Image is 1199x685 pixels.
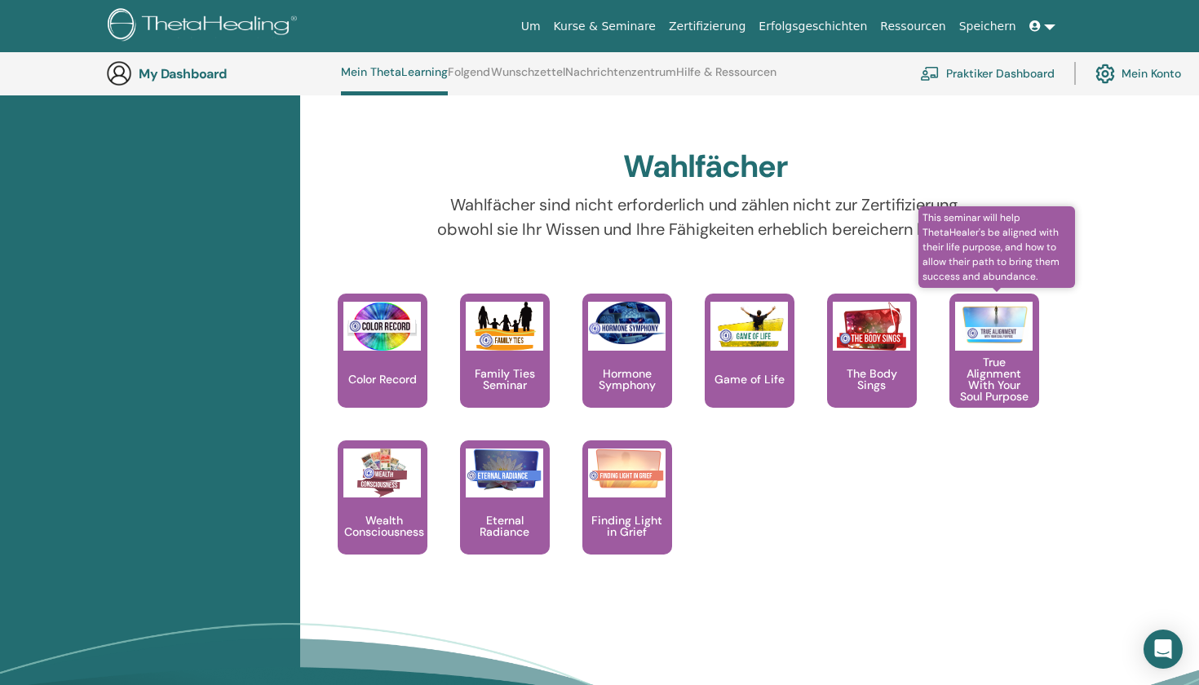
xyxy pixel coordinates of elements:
[466,449,543,492] img: Eternal Radiance
[547,11,662,42] a: Kurse & Seminare
[955,302,1033,346] img: True Alignment With Your Soul Purpose
[491,65,565,91] a: Wunschzettel
[705,294,794,440] a: Game of Life Game of Life
[752,11,874,42] a: Erfolgsgeschichten
[338,294,427,440] a: Color Record Color Record
[676,65,776,91] a: Hilfe & Ressourcen
[708,373,791,385] p: Game of Life
[106,60,132,86] img: generic-user-icon.jpg
[833,302,910,351] img: The Body Sings
[582,294,672,440] a: Hormone Symphony Hormone Symphony
[460,368,550,391] p: Family Ties Seminar
[874,11,952,42] a: Ressourcen
[588,302,666,345] img: Hormone Symphony
[662,11,752,42] a: Zertifizierung
[342,373,423,385] p: Color Record
[1144,630,1183,669] div: Open Intercom Messenger
[338,440,427,587] a: Wealth Consciousness Wealth Consciousness
[949,294,1039,440] a: This seminar will help ThetaHealer's be aligned with their life purpose, and how to allow their p...
[953,11,1023,42] a: Speichern
[582,515,672,537] p: Finding Light in Grief
[588,449,666,492] img: Finding Light in Grief
[466,302,543,351] img: Family Ties Seminar
[460,515,550,537] p: Eternal Radiance
[582,368,672,391] p: Hormone Symphony
[1095,55,1181,91] a: Mein Konto
[343,302,421,351] img: Color Record
[623,148,788,186] h2: Wahlfächer
[565,65,676,91] a: Nachrichtenzentrum
[827,368,917,391] p: The Body Sings
[343,449,421,497] img: Wealth Consciousness
[920,55,1055,91] a: Praktiker Dashboard
[1095,60,1115,87] img: cog.svg
[338,515,431,537] p: Wealth Consciousness
[949,356,1039,402] p: True Alignment With Your Soul Purpose
[920,66,940,81] img: chalkboard-teacher.svg
[108,8,303,45] img: logo.png
[433,192,978,241] p: Wahlfächer sind nicht erforderlich und zählen nicht zur Zertifizierung, obwohl sie Ihr Wissen und...
[460,294,550,440] a: Family Ties Seminar Family Ties Seminar
[341,65,448,95] a: Mein ThetaLearning
[460,440,550,587] a: Eternal Radiance Eternal Radiance
[448,65,490,91] a: Folgend
[515,11,547,42] a: Um
[582,440,672,587] a: Finding Light in Grief Finding Light in Grief
[918,206,1076,288] span: This seminar will help ThetaHealer's be aligned with their life purpose, and how to allow their p...
[139,66,302,82] h3: My Dashboard
[827,294,917,440] a: The Body Sings The Body Sings
[710,302,788,351] img: Game of Life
